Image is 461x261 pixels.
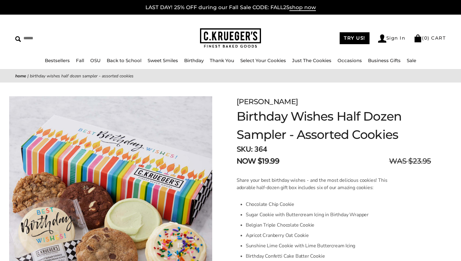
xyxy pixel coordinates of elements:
[246,241,403,251] li: Sunshine Lime Cookie with Lime Buttercream Icing
[237,144,253,154] strong: SKU:
[237,156,279,167] span: NOW $19.99
[368,58,401,63] a: Business Gifts
[424,35,428,41] span: 0
[45,58,70,63] a: Bestsellers
[237,177,403,191] p: Share your best birthday wishes - and the most delicious cookies! This adorable half-dozen gift b...
[246,199,403,210] li: Chocolate Chip Cookie
[76,58,84,63] a: Fall
[15,73,26,79] a: Home
[148,58,178,63] a: Sweet Smiles
[145,4,316,11] a: LAST DAY! 25% OFF during our Fall Sale CODE: FALL25shop now
[237,107,431,144] h1: Birthday Wishes Half Dozen Sampler - Assorted Cookies
[15,34,117,43] input: Search
[240,58,286,63] a: Select Your Cookies
[246,230,403,241] li: Apricot Cranberry Oat Cookie
[246,220,403,230] li: Belgian Triple Chocolate Cookie
[15,72,446,79] nav: breadcrumbs
[378,34,386,43] img: Account
[389,156,431,167] span: WAS $23.95
[90,58,101,63] a: OSU
[107,58,141,63] a: Back to School
[184,58,204,63] a: Birthday
[200,28,261,48] img: C.KRUEGER'S
[292,58,331,63] a: Just The Cookies
[237,96,431,107] div: [PERSON_NAME]
[27,73,29,79] span: |
[338,58,362,63] a: Occasions
[30,73,134,79] span: Birthday Wishes Half Dozen Sampler - Assorted Cookies
[407,58,416,63] a: Sale
[289,4,316,11] span: shop now
[210,58,234,63] a: Thank You
[246,210,403,220] li: Sugar Cookie with Buttercream Icing in Birthday Wrapper
[378,34,406,43] a: Sign In
[414,34,422,42] img: Bag
[414,35,446,41] a: (0) CART
[254,144,267,154] span: 364
[340,32,370,44] a: TRY US!
[15,36,21,42] img: Search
